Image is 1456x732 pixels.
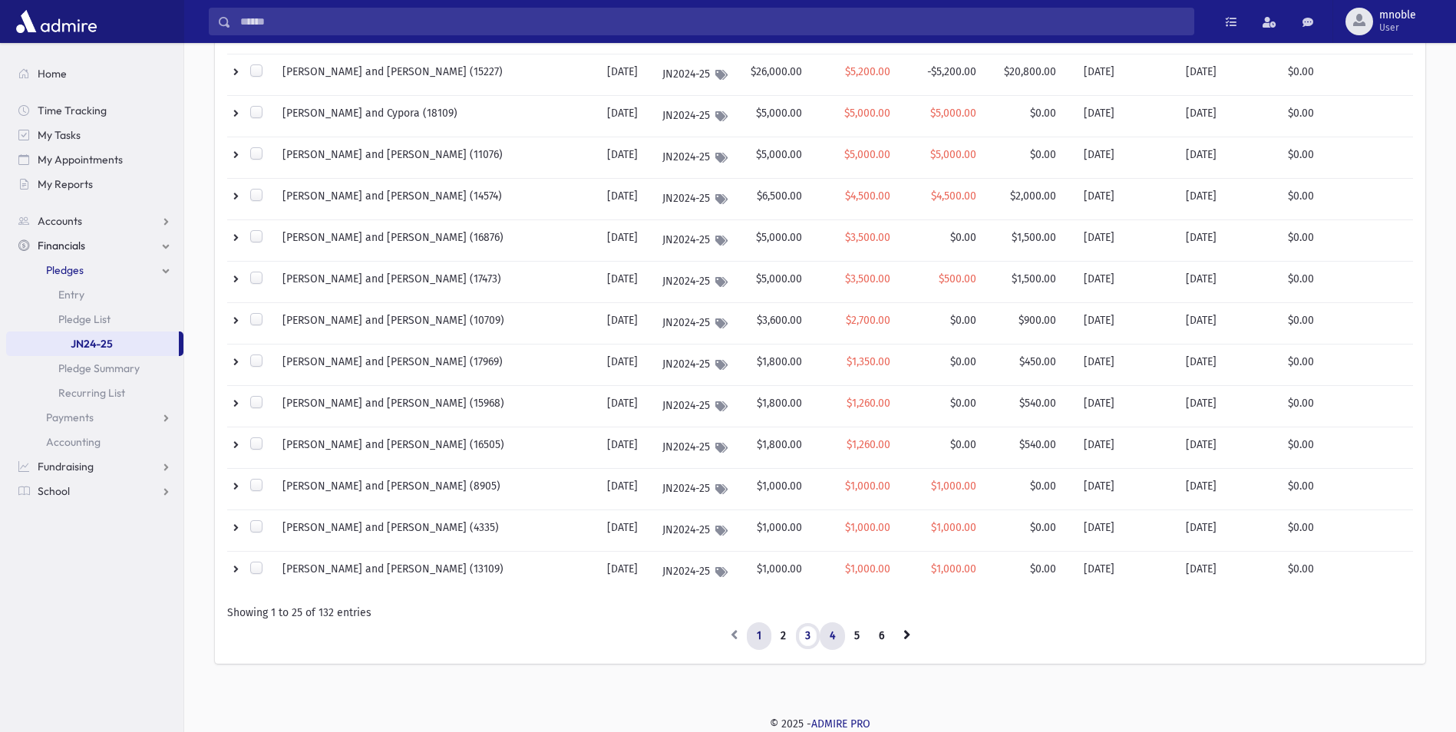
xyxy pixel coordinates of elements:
[46,411,94,424] span: Payments
[741,179,820,220] td: $6,500.00
[939,272,976,285] span: $500.00
[931,562,976,575] span: $1,000.00
[273,510,598,552] td: [PERSON_NAME] and [PERSON_NAME] (4335)
[1019,355,1056,368] span: $450.00
[1177,54,1278,96] td: [DATE]
[598,179,653,220] td: [DATE]
[1075,510,1177,552] td: [DATE]
[1177,386,1278,427] td: [DATE]
[1279,54,1413,96] td: $0.00
[598,345,653,386] td: [DATE]
[46,435,101,449] span: Accounting
[6,454,183,479] a: Fundraising
[231,8,1194,35] input: Search
[741,552,820,593] td: $1,000.00
[653,262,741,303] td: JN2024-25
[795,622,820,650] a: 3
[1010,190,1056,203] span: $2,000.00
[273,386,598,427] td: [PERSON_NAME] and [PERSON_NAME] (15968)
[845,272,890,285] span: $3,500.00
[653,137,741,179] td: JN2024-25
[6,123,183,147] a: My Tasks
[1379,9,1416,21] span: mnoble
[1075,220,1177,262] td: [DATE]
[1075,262,1177,303] td: [DATE]
[1075,54,1177,96] td: [DATE]
[273,179,598,220] td: [PERSON_NAME] and [PERSON_NAME] (14574)
[209,716,1431,732] div: © 2025 -
[6,356,183,381] a: Pledge Summary
[598,510,653,552] td: [DATE]
[1075,179,1177,220] td: [DATE]
[741,54,820,96] td: $26,000.00
[844,622,870,650] a: 5
[1177,552,1278,593] td: [DATE]
[6,172,183,196] a: My Reports
[741,345,820,386] td: $1,800.00
[6,331,179,356] a: JN24-25
[1177,469,1278,510] td: [DATE]
[847,438,890,451] span: $1,260.00
[653,220,741,262] td: JN2024-25
[1279,386,1413,427] td: $0.00
[653,54,741,96] td: JN2024-25
[38,460,94,473] span: Fundraising
[598,220,653,262] td: [DATE]
[38,128,81,142] span: My Tasks
[273,54,598,96] td: [PERSON_NAME] and [PERSON_NAME] (15227)
[741,262,820,303] td: $5,000.00
[273,345,598,386] td: [PERSON_NAME] and [PERSON_NAME] (17969)
[950,231,976,244] span: $0.00
[1177,303,1278,345] td: [DATE]
[1279,137,1413,179] td: $0.00
[741,386,820,427] td: $1,800.00
[58,312,111,326] span: Pledge List
[1177,179,1278,220] td: [DATE]
[771,622,796,650] a: 2
[1279,179,1413,220] td: $0.00
[273,262,598,303] td: [PERSON_NAME] and [PERSON_NAME] (17473)
[6,479,183,503] a: School
[1177,96,1278,137] td: [DATE]
[741,220,820,262] td: $5,000.00
[6,98,183,123] a: Time Tracking
[950,355,976,368] span: $0.00
[820,622,845,650] a: 4
[1019,397,1056,410] span: $540.00
[1075,427,1177,469] td: [DATE]
[6,147,183,172] a: My Appointments
[6,61,183,86] a: Home
[653,469,741,510] td: JN2024-25
[598,427,653,469] td: [DATE]
[1030,521,1056,534] span: $0.00
[1177,427,1278,469] td: [DATE]
[1019,438,1056,451] span: $540.00
[6,233,183,258] a: Financials
[741,137,820,179] td: $5,000.00
[847,397,890,410] span: $1,260.00
[869,622,894,650] a: 6
[845,65,890,78] span: $5,200.00
[741,510,820,552] td: $1,000.00
[1030,480,1056,493] span: $0.00
[1075,386,1177,427] td: [DATE]
[1012,231,1056,244] span: $1,500.00
[811,717,870,730] a: ADMIRE PRO
[845,562,890,575] span: $1,000.00
[12,6,101,37] img: AdmirePro
[598,386,653,427] td: [DATE]
[653,303,741,345] td: JN2024-25
[1279,262,1413,303] td: $0.00
[931,190,976,203] span: $4,500.00
[598,137,653,179] td: [DATE]
[1177,137,1278,179] td: [DATE]
[598,303,653,345] td: [DATE]
[598,54,653,96] td: [DATE]
[38,104,107,117] span: Time Tracking
[46,263,84,277] span: Pledges
[847,355,890,368] span: $1,350.00
[1279,510,1413,552] td: $0.00
[1279,427,1413,469] td: $0.00
[950,314,976,327] span: $0.00
[844,148,890,161] span: $5,000.00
